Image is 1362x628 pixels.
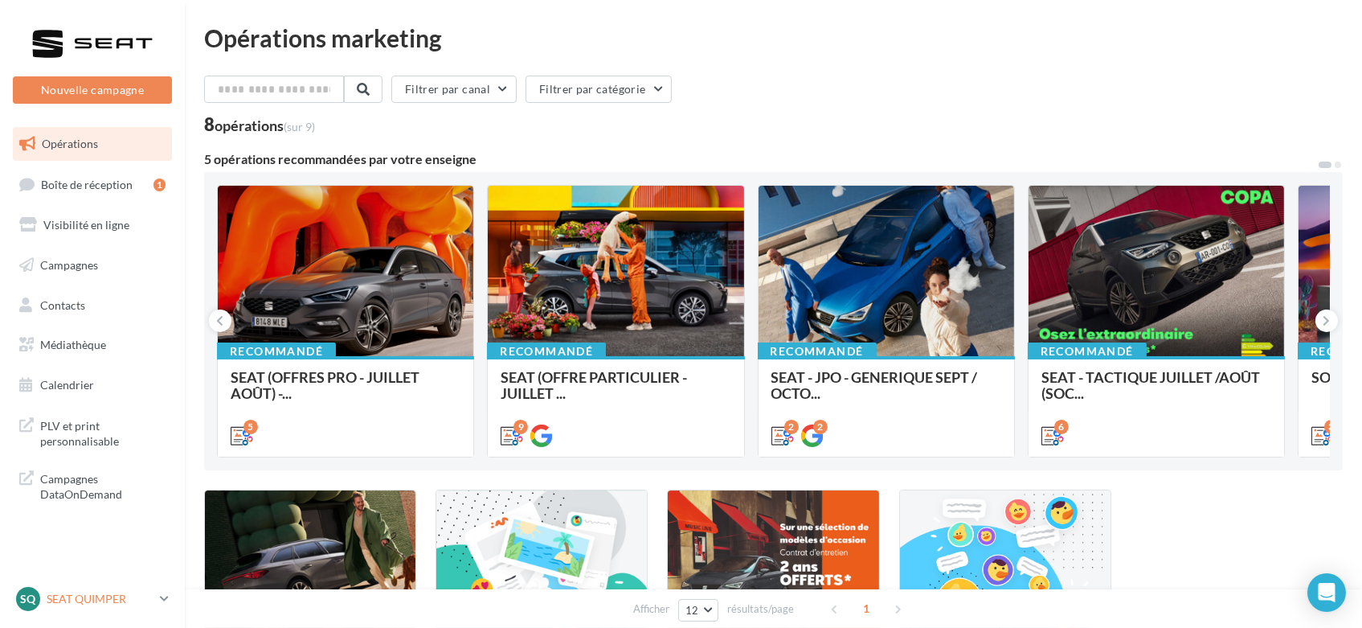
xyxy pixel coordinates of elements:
span: SQ [21,591,36,607]
div: opérations [215,118,315,133]
span: (sur 9) [284,120,315,133]
span: PLV et print personnalisable [40,415,166,449]
span: Calendrier [40,378,94,392]
button: 12 [678,599,719,622]
div: 1 [153,179,166,191]
div: Opérations marketing [204,26,1343,50]
div: 9 [513,420,528,434]
a: Médiathèque [10,328,175,362]
a: SQ SEAT QUIMPER [13,584,172,614]
div: 3 [1324,420,1339,434]
div: Recommandé [758,343,877,360]
span: Campagnes [40,258,98,272]
span: Afficher [633,601,669,617]
a: Campagnes DataOnDemand [10,462,175,509]
span: SEAT (OFFRE PARTICULIER - JUILLET ... [501,368,687,402]
span: 12 [685,604,699,617]
span: Visibilité en ligne [43,218,129,232]
div: 2 [784,420,799,434]
span: Boîte de réception [41,177,133,191]
div: 8 [204,116,315,133]
a: Opérations [10,127,175,161]
div: 5 [243,420,258,434]
div: 2 [813,420,828,434]
a: Contacts [10,289,175,322]
span: 1 [853,596,879,622]
div: Recommandé [217,343,336,360]
button: Filtrer par canal [391,76,517,103]
div: Recommandé [487,343,606,360]
span: SEAT - JPO - GENERIQUE SEPT / OCTO... [771,368,978,402]
button: Filtrer par catégorie [526,76,672,103]
span: Médiathèque [40,338,106,351]
div: Recommandé [1028,343,1147,360]
a: Boîte de réception1 [10,167,175,202]
span: Contacts [40,298,85,311]
span: SEAT - TACTIQUE JUILLET /AOÛT (SOC... [1041,368,1260,402]
span: Campagnes DataOnDemand [40,468,166,503]
span: Opérations [42,137,98,150]
div: 5 opérations recommandées par votre enseigne [204,153,1317,166]
div: Open Intercom Messenger [1307,573,1346,612]
a: Calendrier [10,368,175,402]
a: Visibilité en ligne [10,208,175,242]
a: PLV et print personnalisable [10,408,175,456]
a: Campagnes [10,248,175,282]
p: SEAT QUIMPER [47,591,153,607]
div: 6 [1054,420,1069,434]
span: résultats/page [727,601,794,617]
span: SEAT (OFFRES PRO - JUILLET AOÛT) -... [231,368,419,402]
button: Nouvelle campagne [13,76,172,104]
